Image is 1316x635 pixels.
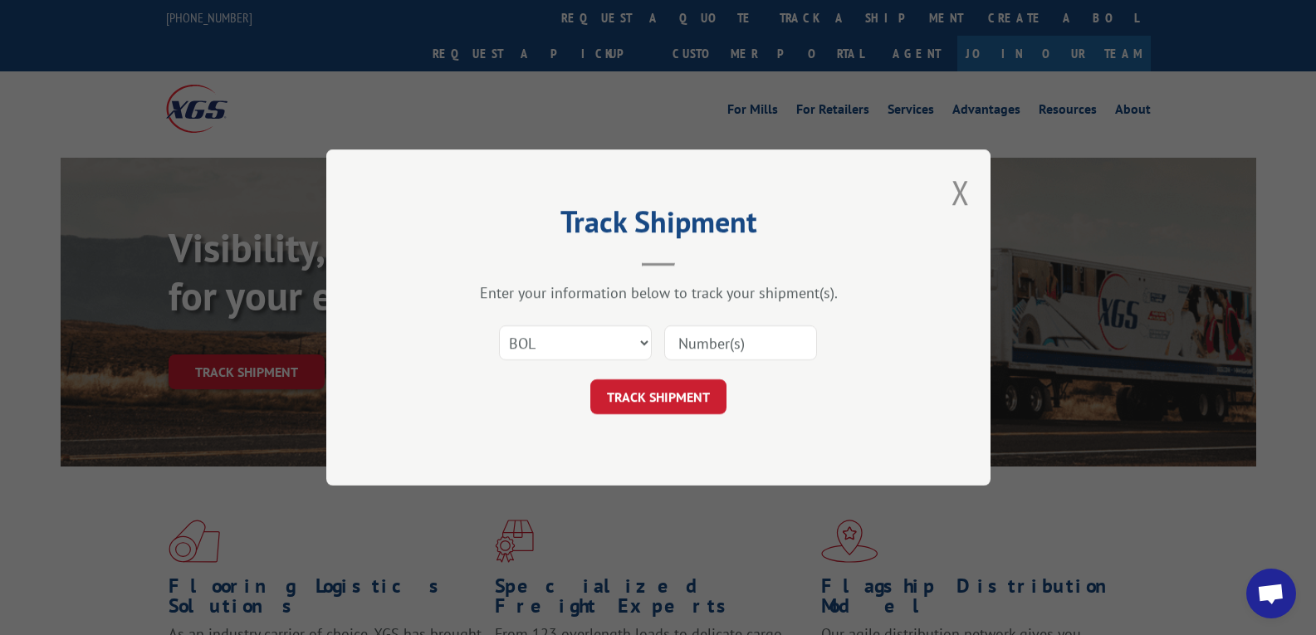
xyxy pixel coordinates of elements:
[409,283,908,302] div: Enter your information below to track your shipment(s).
[952,170,970,214] button: Close modal
[664,325,817,360] input: Number(s)
[590,379,726,414] button: TRACK SHIPMENT
[409,210,908,242] h2: Track Shipment
[1246,569,1296,618] a: Open chat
